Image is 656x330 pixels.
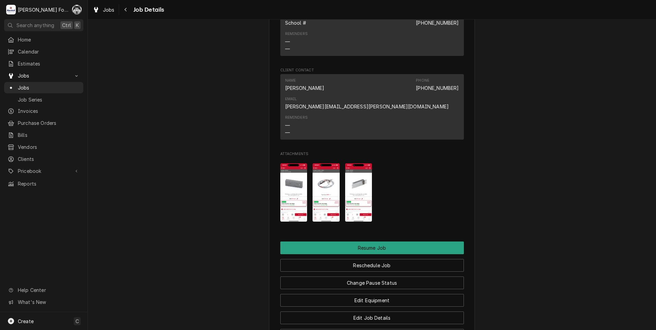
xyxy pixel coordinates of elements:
div: Button Group Row [280,254,464,272]
button: Change Pause Status [280,276,464,289]
span: K [76,22,79,29]
div: Button Group Row [280,241,464,254]
a: [PHONE_NUMBER] [416,20,459,26]
button: Resume Job [280,241,464,254]
a: [PERSON_NAME][EMAIL_ADDRESS][PERSON_NAME][DOMAIN_NAME] [285,104,449,109]
span: Bills [18,131,80,139]
div: C( [72,5,82,14]
span: Help Center [18,286,79,294]
span: Create [18,318,34,324]
span: Jobs [103,6,115,13]
div: Marshall Food Equipment Service's Avatar [6,5,16,14]
div: Client Contact List [280,74,464,143]
div: School # [285,19,306,26]
div: Phone [416,78,429,83]
a: Bills [4,129,83,141]
a: Go to Jobs [4,70,83,81]
div: Email [285,96,297,102]
button: Edit Equipment [280,294,464,307]
div: — [285,45,290,52]
span: Pricebook [18,167,70,175]
button: Search anythingCtrlK [4,19,83,31]
div: Phone [416,78,459,92]
div: Name [285,78,296,83]
div: — [285,38,290,45]
div: [PERSON_NAME] [285,84,325,92]
span: Estimates [18,60,80,67]
div: — [285,122,290,129]
div: [PERSON_NAME] Food Equipment Service [18,6,68,13]
span: What's New [18,298,79,306]
span: Job Series [18,96,80,103]
span: Jobs [18,84,80,91]
div: Reminders [285,31,308,37]
span: Home [18,36,80,43]
span: C [75,318,79,325]
div: Contact [280,74,464,140]
div: Location Contact List [280,9,464,59]
a: Home [4,34,83,45]
div: Chris Murphy (103)'s Avatar [72,5,82,14]
div: Reminders [285,115,308,120]
a: [PHONE_NUMBER] [416,85,459,91]
a: Jobs [4,82,83,93]
div: M [6,5,16,14]
div: Attachments [280,151,464,227]
button: Reschedule Job [280,259,464,272]
a: Calendar [4,46,83,57]
img: eYIas0dpQ8ehJ8GlDJHT [280,163,307,222]
a: Go to What's New [4,296,83,308]
div: Email [285,96,449,110]
a: Purchase Orders [4,117,83,129]
div: Button Group Row [280,307,464,324]
a: Reports [4,178,83,189]
span: Vendors [18,143,80,151]
span: Reports [18,180,80,187]
div: Reminders [285,115,308,136]
a: Clients [4,153,83,165]
div: Reminders [285,31,308,52]
button: Edit Job Details [280,311,464,324]
span: Attachments [280,151,464,157]
div: Name [285,13,306,26]
span: Ctrl [62,22,71,29]
div: Name [285,78,325,92]
a: Jobs [90,4,117,15]
div: Location Contact [280,2,464,59]
span: Search anything [16,22,54,29]
span: Purchase Orders [18,119,80,127]
span: Job Details [131,5,164,14]
img: mDj2V3oQ4WkhnUDpj7Ow [313,163,340,222]
button: Navigate back [120,4,131,15]
div: Contact [280,9,464,56]
div: Phone [416,13,459,26]
div: Button Group Row [280,272,464,289]
span: Attachments [280,158,464,227]
a: Go to Pricebook [4,165,83,177]
a: Go to Help Center [4,284,83,296]
a: Job Series [4,94,83,105]
a: Vendors [4,141,83,153]
div: Client Contact [280,68,464,143]
span: Jobs [18,72,70,79]
div: Button Group Row [280,289,464,307]
a: Estimates [4,58,83,69]
span: Clients [18,155,80,163]
span: Calendar [18,48,80,55]
div: — [285,129,290,136]
img: nstYBzSaSJ2DpJU6YEOu [345,163,372,222]
span: Invoices [18,107,80,115]
a: Invoices [4,105,83,117]
span: Client Contact [280,68,464,73]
